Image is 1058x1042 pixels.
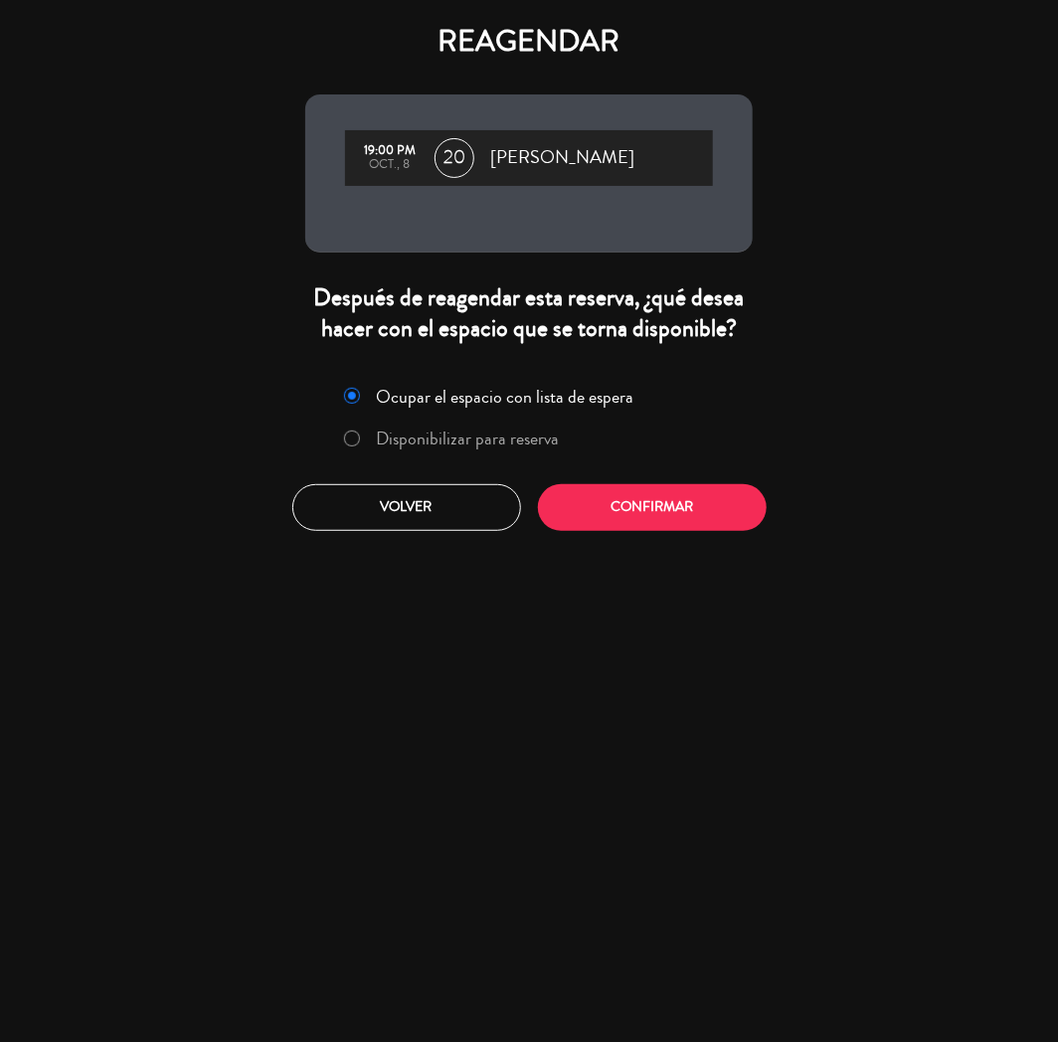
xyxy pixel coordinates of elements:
span: [PERSON_NAME] [490,143,634,173]
button: Volver [292,484,521,531]
div: Después de reagendar esta reserva, ¿qué desea hacer con el espacio que se torna disponible? [305,282,753,344]
div: oct., 8 [355,158,425,172]
label: Ocupar el espacio con lista de espera [377,388,634,406]
h4: REAGENDAR [305,24,753,60]
label: Disponibilizar para reserva [377,430,560,447]
button: Confirmar [538,484,767,531]
span: 20 [435,138,474,178]
div: 19:00 PM [355,144,425,158]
